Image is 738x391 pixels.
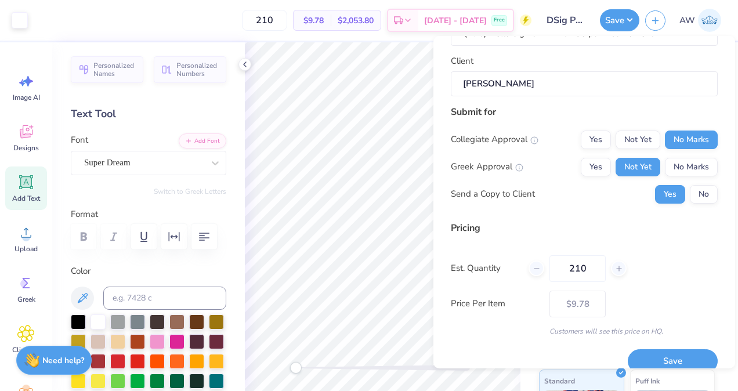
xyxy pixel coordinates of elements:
[451,221,718,235] div: Pricing
[15,244,38,254] span: Upload
[679,14,695,27] span: AW
[616,131,660,149] button: Not Yet
[338,15,374,27] span: $2,053.80
[690,185,718,204] button: No
[451,55,473,68] label: Client
[665,158,718,176] button: No Marks
[616,158,660,176] button: Not Yet
[301,15,324,27] span: $9.78
[424,15,487,27] span: [DATE] - [DATE]
[581,158,611,176] button: Yes
[12,194,40,203] span: Add Text
[698,9,721,32] img: Allison Wicks
[71,265,226,278] label: Color
[494,16,505,24] span: Free
[451,326,718,336] div: Customers will see this price on HQ.
[71,106,226,122] div: Text Tool
[674,9,726,32] a: AW
[451,262,520,275] label: Est. Quantity
[17,295,35,304] span: Greek
[451,71,718,96] input: e.g. Ethan Linker
[71,56,143,83] button: Personalized Names
[154,187,226,196] button: Switch to Greek Letters
[71,133,88,147] label: Font
[655,185,685,204] button: Yes
[451,187,535,201] div: Send a Copy to Client
[176,61,219,78] span: Personalized Numbers
[581,131,611,149] button: Yes
[71,208,226,221] label: Format
[179,133,226,149] button: Add Font
[13,143,39,153] span: Designs
[544,375,575,387] span: Standard
[537,9,594,32] input: Untitled Design
[451,105,718,119] div: Submit for
[451,133,538,146] div: Collegiate Approval
[242,10,287,31] input: – –
[635,375,660,387] span: Puff Ink
[628,349,718,373] button: Save
[42,355,84,366] strong: Need help?
[451,160,523,173] div: Greek Approval
[13,93,40,102] span: Image AI
[93,61,136,78] span: Personalized Names
[665,131,718,149] button: No Marks
[154,56,226,83] button: Personalized Numbers
[549,255,606,282] input: – –
[290,362,302,374] div: Accessibility label
[103,287,226,310] input: e.g. 7428 c
[451,297,541,310] label: Price Per Item
[600,9,639,31] button: Save
[7,345,45,364] span: Clipart & logos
